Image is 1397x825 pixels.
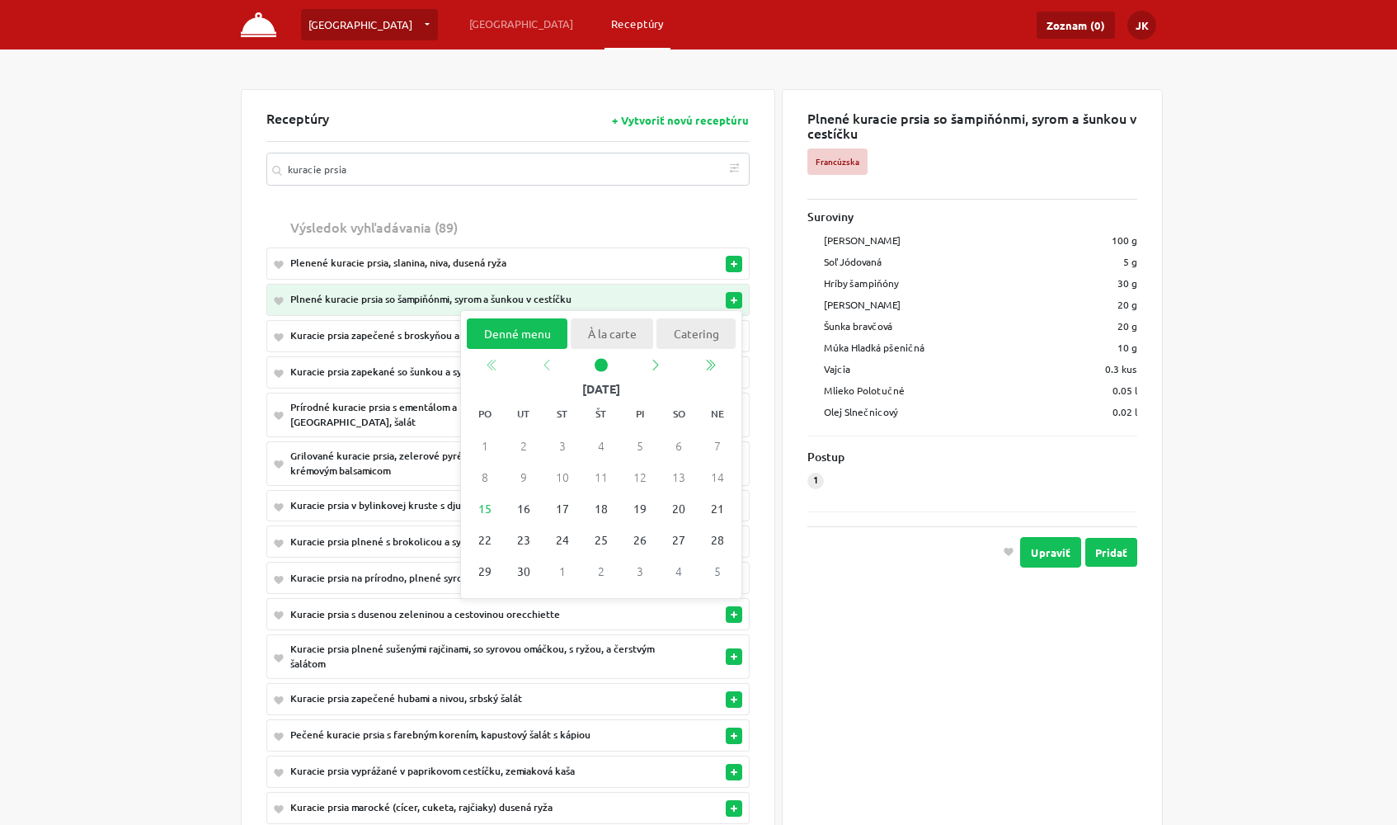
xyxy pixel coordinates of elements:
[581,555,620,587] div: štvrtok, 2. októbra 2025
[290,328,663,343] div: Kuracie prsia zapečené s broskyňou a syrom mozzarella
[659,493,698,524] div: sobota, 20. septembra 2025
[807,318,1071,333] div: Šunka bravčová
[656,318,736,349] a: Catering
[659,430,698,461] div: sobota, 6. septembra 2025
[543,398,581,430] small: streda
[465,461,504,493] div: pondelok, 8. septembra 2025
[504,555,543,587] div: utorok, 30. septembra 2025
[594,359,607,372] svg: circle fill
[698,430,736,461] div: nedeľa, 7. septembra 2025
[698,555,736,587] div: nedeľa, 5. októbra 2025
[581,398,620,430] small: štvrtok
[471,526,497,553] span: 22
[807,340,1071,355] div: Múka Hladká pšeničná
[726,210,750,243] th: Actions
[266,210,284,243] th: Liked
[807,254,1071,269] div: Soľ Jódovaná
[1071,276,1137,290] div: 30 g
[504,524,543,555] div: utorok, 23. septembra 2025
[471,558,497,584] span: 29
[1071,340,1137,355] div: 10 g
[620,493,659,524] div: piatok, 19. septembra 2025
[620,398,659,430] small: piatok
[807,297,1071,312] div: [PERSON_NAME]
[683,356,737,375] button: Next year
[510,526,536,553] span: 23
[241,12,276,37] img: FUDOMA
[290,400,663,430] div: Prírodné kuracie prsia s ementálom a [GEOGRAPHIC_DATA], [GEOGRAPHIC_DATA], šalát
[807,361,1071,376] div: Vajcia
[284,210,670,243] th: Výsledok vyhľadávania (89)
[807,111,1138,200] div: Plnené kuracie prsia so šampiňónmi, syrom a šunkou v cestíčku
[548,495,575,521] span: 17
[1071,404,1137,419] div: 0.02 l
[290,365,663,379] div: Kuracie prsia zapekané so šunkou a syrom, pečené zemiaky, šalát
[465,379,737,398] div: [DATE]
[574,356,628,375] button: Current month
[467,318,567,349] a: Denné menu
[465,398,504,430] small: pondelok
[807,148,868,175] li: Francúzska
[604,9,670,39] a: Receptúry
[290,498,663,513] div: Kuracie prsia v bylinkovej kruste s djuvec ryžou a cibuľovým ajvarom
[627,495,653,521] span: 19
[659,398,698,430] small: sobota
[465,430,504,461] div: pondelok, 1. septembra 2025
[266,111,750,142] div: Receptúry
[290,535,663,549] div: Kuracie prsia plnené s brokolicou a syrom, tlačené zemiaky
[627,558,653,584] span: 3
[1071,383,1137,398] div: 0.05 l
[659,524,698,555] div: sobota, 27. septembra 2025
[620,524,659,555] div: piatok, 26. septembra 2025
[290,607,663,622] div: Kuracie prsia s dusenou zeleninou a cestovinou orecchiette
[807,383,1071,398] div: Mlieko Polotučné
[290,691,663,706] div: Kuracie prsia zapečené hubami a nivou, srbský šalát
[704,495,731,521] span: 21
[620,430,659,461] div: piatok, 5. septembra 2025
[698,461,736,493] div: nedeľa, 14. septembra 2025
[290,642,663,672] div: Kuracie prsia plnené sušenými rajčinami, so syrovou omáčkou, s ryžou, a čerstvým šalátom
[290,728,663,742] div: Pečené kuracie prsia s farebným korením, kapustový šalát s kápiou
[1071,361,1137,376] div: 0.3 kus
[290,571,663,586] div: Kuracie prsia na prírodno, plnené syrom a kápiou, dusená ryža
[666,495,692,521] span: 20
[698,524,736,555] div: nedeľa, 28. septembra 2025
[504,398,543,430] small: utorok
[504,461,543,493] div: utorok, 9. septembra 2025
[648,359,661,372] svg: chevron left
[290,449,663,478] div: Grilované kuracie prsia, zelerové pyré, brokolicová omáčka, listový šalát s krémovým balsamicom
[670,210,725,243] th: Owned
[463,9,580,39] a: [GEOGRAPHIC_DATA]
[581,524,620,555] div: štvrtok, 25. septembra 2025
[627,526,653,553] span: 26
[543,555,581,587] div: streda, 1. októbra 2025
[504,493,543,524] div: utorok, 16. septembra 2025
[807,473,824,489] div: 1
[266,153,750,186] input: Vyhľadajte receptúru
[807,233,1071,247] div: [PERSON_NAME]
[548,526,575,553] span: 24
[290,800,663,815] div: Kuracie prsia marocké (cícer, cuketa, rajčiaky) dusená ryža
[504,430,543,461] div: utorok, 2. septembra 2025
[704,526,731,553] span: 28
[1071,254,1137,269] div: 5 g
[1071,297,1137,312] div: 20 g
[510,558,536,584] span: 30
[587,558,614,584] span: 2
[620,555,659,587] div: piatok, 3. októbra 2025
[1127,11,1156,40] button: JK
[290,764,663,779] div: Kuracie prsia vyprážané v paprikovom cestíčku, zemiaková kaša
[1071,233,1137,247] div: 100 g
[471,495,497,521] span: 15
[704,558,731,584] span: 5
[703,359,716,372] svg: chevron double left
[571,318,653,349] a: À la carte
[543,430,581,461] div: streda, 3. septembra 2025
[290,292,663,307] div: Plnené kuracie prsia so šampiňónmi, syrom a šunkou v cestíčku
[543,493,581,524] div: streda, 17. septembra 2025
[581,493,620,524] div: štvrtok, 18. septembra 2025
[581,430,620,461] div: štvrtok, 4. septembra 2025
[465,524,504,555] div: pondelok, 22. septembra 2025
[628,356,683,375] button: Next month
[510,495,536,521] span: 16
